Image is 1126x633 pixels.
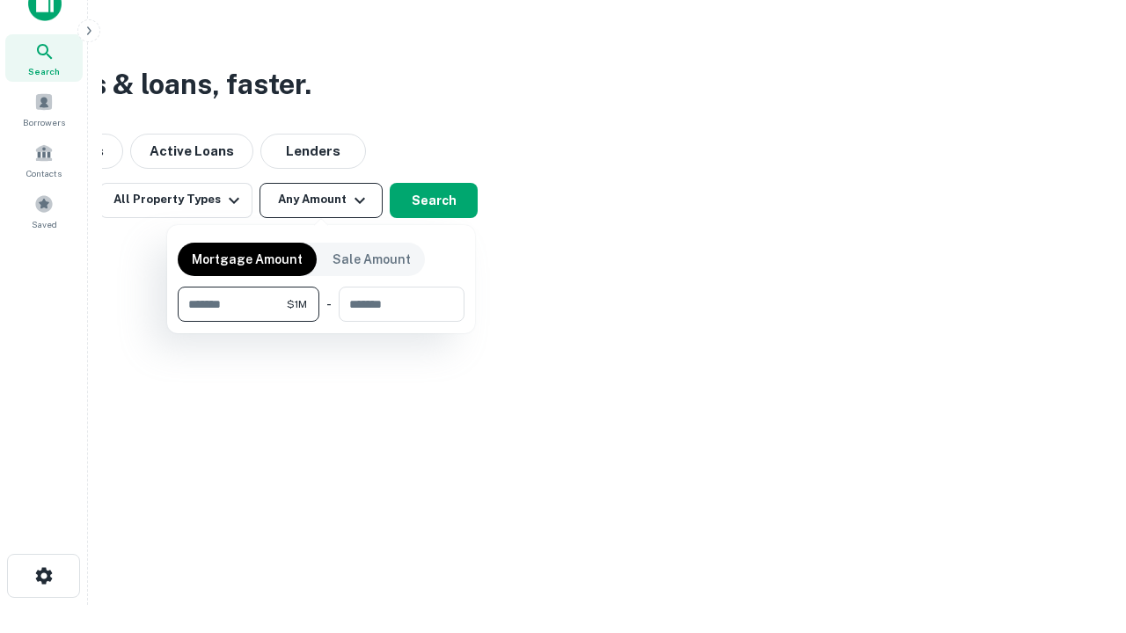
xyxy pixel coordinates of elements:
[326,287,332,322] div: -
[192,250,303,269] p: Mortgage Amount
[287,296,307,312] span: $1M
[1038,492,1126,577] iframe: Chat Widget
[333,250,411,269] p: Sale Amount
